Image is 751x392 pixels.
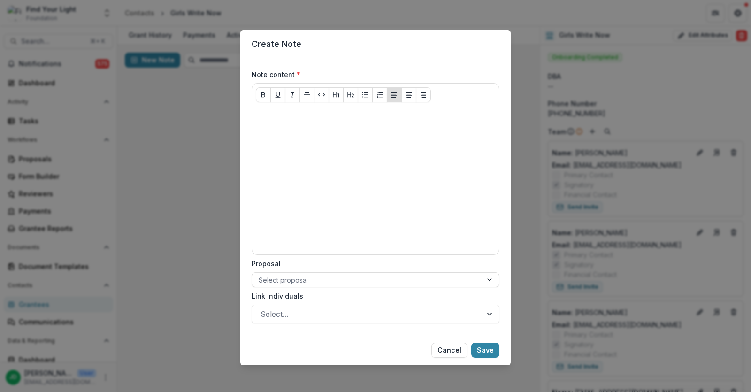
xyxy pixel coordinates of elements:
button: Bold [256,87,271,102]
button: Code [314,87,329,102]
button: Bullet List [358,87,373,102]
button: Underline [270,87,285,102]
button: Heading 2 [343,87,358,102]
label: Note content [252,69,494,79]
button: Align Left [387,87,402,102]
label: Proposal [252,259,494,269]
button: Save [471,343,499,358]
button: Italicize [285,87,300,102]
button: Align Right [416,87,431,102]
label: Link Individuals [252,291,494,301]
button: Heading 1 [329,87,344,102]
header: Create Note [240,30,511,58]
button: Align Center [401,87,416,102]
button: Strike [299,87,314,102]
button: Cancel [431,343,467,358]
button: Ordered List [372,87,387,102]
